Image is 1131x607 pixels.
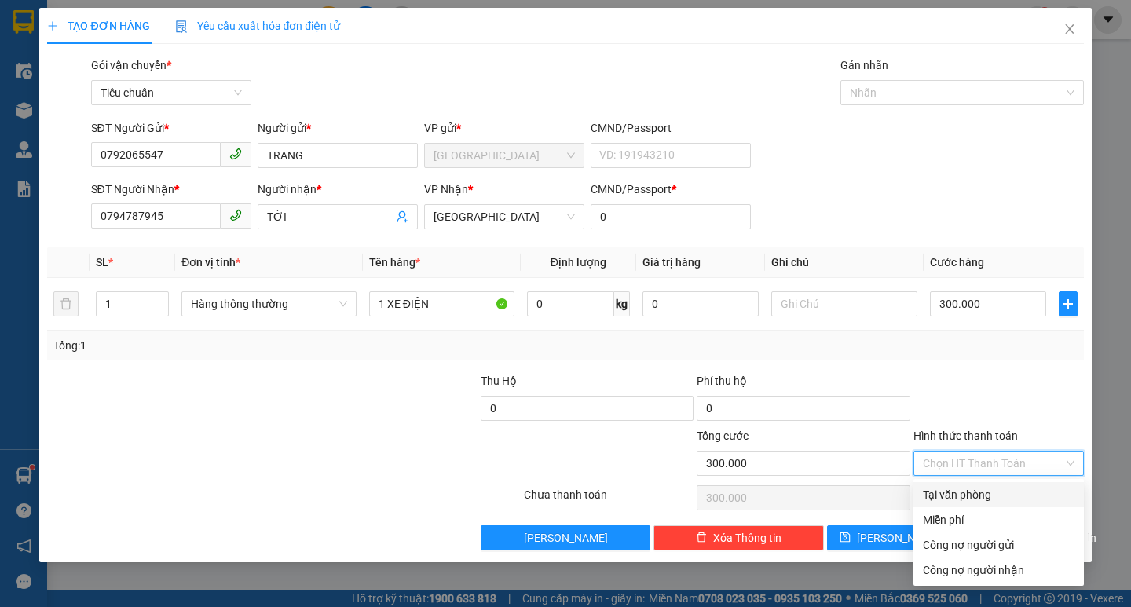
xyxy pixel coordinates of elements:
[369,256,420,269] span: Tên hàng
[481,525,651,550] button: [PERSON_NAME]
[1063,23,1076,35] span: close
[258,181,418,198] div: Người nhận
[181,256,240,269] span: Đơn vị tính
[1060,298,1076,310] span: plus
[930,256,984,269] span: Cước hàng
[923,536,1074,554] div: Công nợ người gửi
[591,119,751,137] div: CMND/Passport
[827,525,953,550] button: save[PERSON_NAME]
[47,20,58,31] span: plus
[91,59,171,71] span: Gói vận chuyển
[396,210,408,223] span: user-add
[522,486,696,514] div: Chưa thanh toán
[696,532,707,544] span: delete
[653,525,824,550] button: deleteXóa Thông tin
[424,119,584,137] div: VP gửi
[424,183,468,196] span: VP Nhận
[642,256,701,269] span: Giá trị hàng
[840,59,888,71] label: Gán nhãn
[923,486,1074,503] div: Tại văn phòng
[481,375,517,387] span: Thu Hộ
[765,247,923,278] th: Ghi chú
[1059,291,1077,316] button: plus
[175,20,188,33] img: icon
[697,372,910,396] div: Phí thu hộ
[53,291,79,316] button: delete
[524,529,608,547] span: [PERSON_NAME]
[771,291,917,316] input: Ghi Chú
[840,532,851,544] span: save
[191,292,346,316] span: Hàng thông thường
[913,532,1084,558] div: Cước gửi hàng sẽ được ghi vào công nợ của người gửi
[913,558,1084,583] div: Cước gửi hàng sẽ được ghi vào công nợ của người nhận
[434,205,575,229] span: Tuy Hòa
[923,561,1074,579] div: Công nợ người nhận
[697,430,749,442] span: Tổng cước
[1048,8,1092,52] button: Close
[229,148,242,160] span: phone
[96,256,108,269] span: SL
[229,209,242,221] span: phone
[614,291,630,316] span: kg
[175,20,341,32] span: Yêu cầu xuất hóa đơn điện tử
[369,291,514,316] input: VD: Bàn, Ghế
[923,511,1074,528] div: Miễn phí
[91,181,251,198] div: SĐT Người Nhận
[713,529,781,547] span: Xóa Thông tin
[53,337,437,354] div: Tổng: 1
[857,529,941,547] span: [PERSON_NAME]
[101,81,242,104] span: Tiêu chuẩn
[642,291,759,316] input: 0
[258,119,418,137] div: Người gửi
[591,181,751,198] div: CMND/Passport
[913,430,1018,442] label: Hình thức thanh toán
[47,20,149,32] span: TẠO ĐƠN HÀNG
[551,256,606,269] span: Định lượng
[434,144,575,167] span: Đà Nẵng
[91,119,251,137] div: SĐT Người Gửi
